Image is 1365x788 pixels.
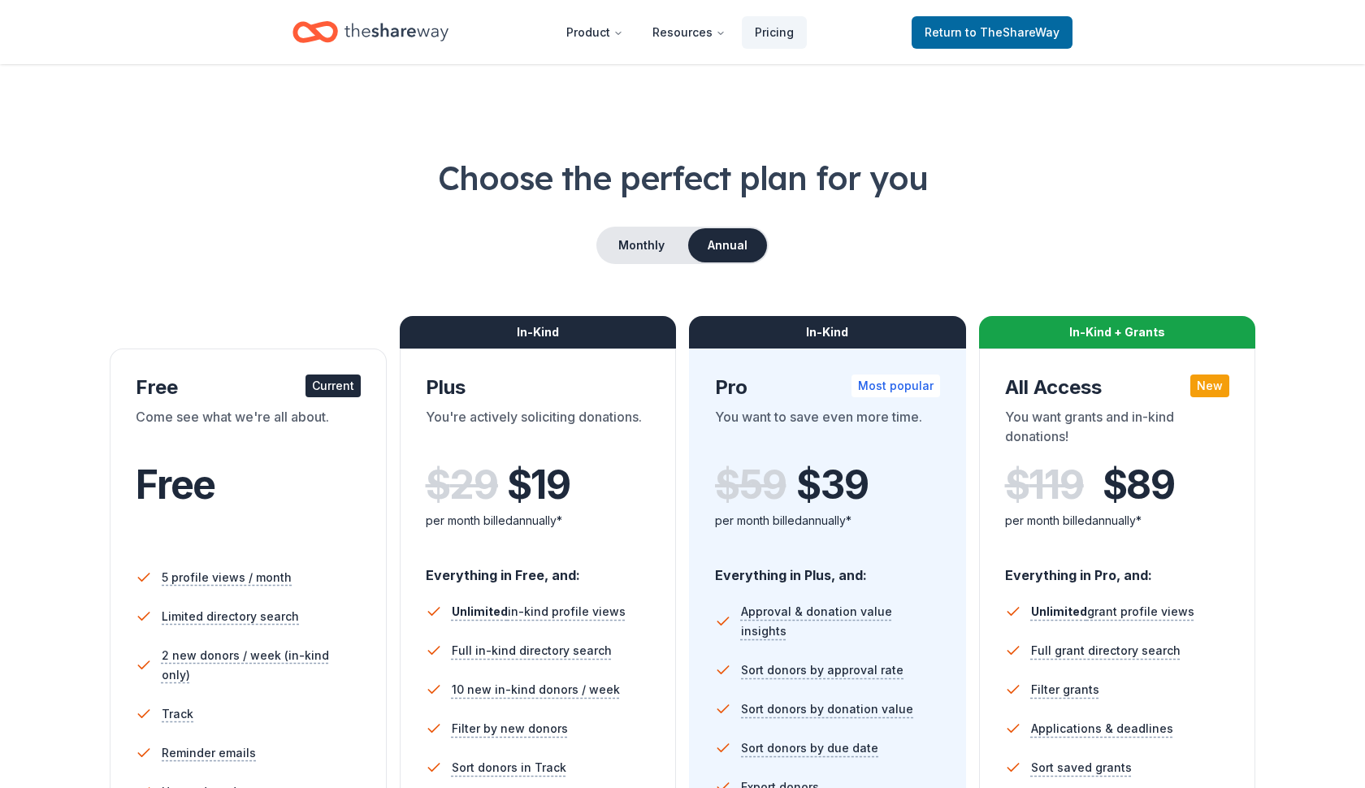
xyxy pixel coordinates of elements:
[452,758,566,777] span: Sort donors in Track
[1031,604,1087,618] span: Unlimited
[292,13,448,51] a: Home
[553,13,807,51] nav: Main
[851,375,940,397] div: Most popular
[598,228,685,262] button: Monthly
[1005,511,1230,530] div: per month billed annually*
[715,375,940,400] div: Pro
[136,461,215,509] span: Free
[1031,680,1099,699] span: Filter grants
[741,699,913,719] span: Sort donors by donation value
[965,25,1059,39] span: to TheShareWay
[426,511,651,530] div: per month billed annually*
[305,375,361,397] div: Current
[689,316,966,349] div: In-Kind
[1031,719,1173,738] span: Applications & deadlines
[1005,552,1230,586] div: Everything in Pro, and:
[742,16,807,49] a: Pricing
[400,316,677,349] div: In-Kind
[162,646,361,685] span: 2 new donors / week (in-kind only)
[162,743,256,763] span: Reminder emails
[452,719,568,738] span: Filter by new donors
[1190,375,1229,397] div: New
[452,680,620,699] span: 10 new in-kind donors / week
[1103,462,1175,508] span: $ 89
[426,552,651,586] div: Everything in Free, and:
[1031,641,1181,660] span: Full grant directory search
[979,316,1256,349] div: In-Kind + Grants
[162,704,193,724] span: Track
[553,16,636,49] button: Product
[162,607,299,626] span: Limited directory search
[452,604,626,618] span: in-kind profile views
[925,23,1059,42] span: Return
[1031,604,1194,618] span: grant profile views
[715,552,940,586] div: Everything in Plus, and:
[65,155,1300,201] h1: Choose the perfect plan for you
[162,568,292,587] span: 5 profile views / month
[741,660,903,680] span: Sort donors by approval rate
[1031,758,1132,777] span: Sort saved grants
[688,228,767,262] button: Annual
[136,375,361,400] div: Free
[1005,375,1230,400] div: All Access
[741,738,878,758] span: Sort donors by due date
[1005,407,1230,452] div: You want grants and in-kind donations!
[639,16,739,49] button: Resources
[912,16,1072,49] a: Returnto TheShareWay
[715,511,940,530] div: per month billed annually*
[741,602,940,641] span: Approval & donation value insights
[452,604,508,618] span: Unlimited
[426,375,651,400] div: Plus
[426,407,651,452] div: You're actively soliciting donations.
[452,641,612,660] span: Full in-kind directory search
[796,462,868,508] span: $ 39
[715,407,940,452] div: You want to save even more time.
[136,407,361,452] div: Come see what we're all about.
[507,462,570,508] span: $ 19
